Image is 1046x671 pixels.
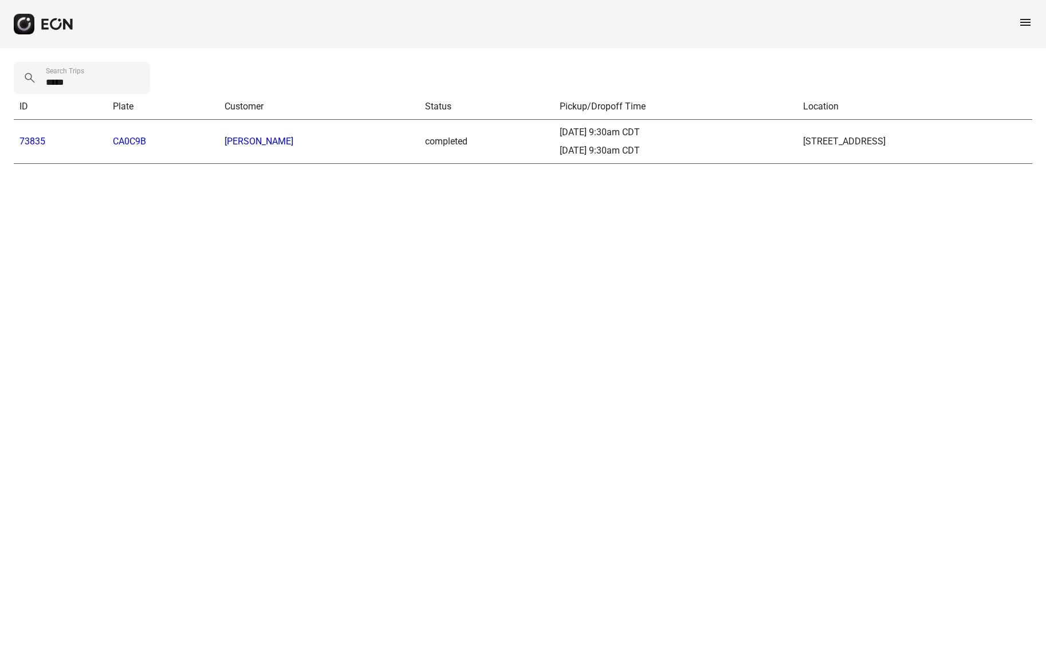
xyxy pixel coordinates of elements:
[419,120,554,164] td: completed
[797,94,1032,120] th: Location
[419,94,554,120] th: Status
[560,125,792,139] div: [DATE] 9:30am CDT
[560,144,792,158] div: [DATE] 9:30am CDT
[219,94,419,120] th: Customer
[225,136,293,147] a: [PERSON_NAME]
[19,136,45,147] a: 73835
[1019,15,1032,29] span: menu
[107,94,219,120] th: Plate
[14,94,107,120] th: ID
[46,66,84,76] label: Search Trips
[113,136,146,147] a: CA0C9B
[554,94,797,120] th: Pickup/Dropoff Time
[797,120,1032,164] td: [STREET_ADDRESS]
